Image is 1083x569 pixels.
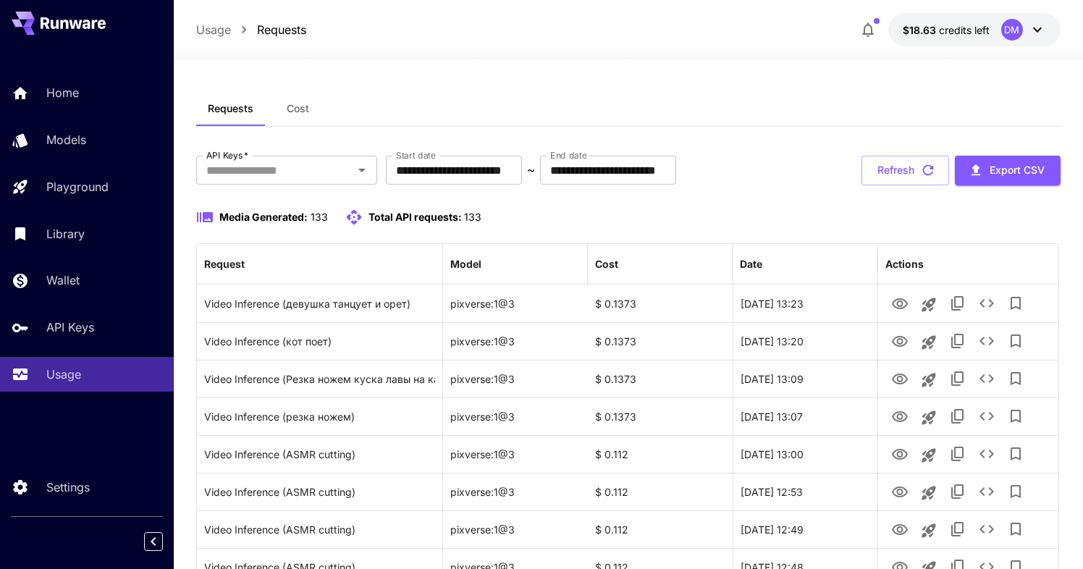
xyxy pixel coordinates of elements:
[1001,515,1030,544] button: Add to library
[443,284,588,322] div: pixverse:1@3
[903,24,939,36] span: $18.63
[733,510,877,548] div: 27 Sep, 2025 12:49
[588,360,733,397] div: $ 0.1373
[914,403,943,432] button: Launch in playground
[914,441,943,470] button: Launch in playground
[196,21,306,38] nav: breadcrumb
[527,161,535,179] p: ~
[733,473,877,510] div: 27 Sep, 2025 12:53
[972,364,1001,393] button: See details
[914,516,943,545] button: Launch in playground
[155,528,174,555] div: Collapse sidebar
[972,289,1001,318] button: See details
[903,22,990,38] div: $18.6339
[450,258,481,270] div: Model
[46,271,80,289] p: Wallet
[588,510,733,548] div: $ 0.112
[588,435,733,473] div: $ 0.112
[588,284,733,322] div: $ 0.1373
[914,328,943,357] button: Launch in playground
[733,397,877,435] div: 27 Sep, 2025 13:07
[733,435,877,473] div: 27 Sep, 2025 13:00
[733,360,877,397] div: 27 Sep, 2025 13:09
[46,178,109,195] p: Playground
[204,258,245,270] div: Request
[46,479,90,496] p: Settings
[972,477,1001,506] button: See details
[733,284,877,322] div: 27 Sep, 2025 13:23
[396,149,436,161] label: Start date
[443,360,588,397] div: pixverse:1@3
[955,156,1061,185] button: Export CSV
[443,473,588,510] div: pixverse:1@3
[352,160,372,180] button: Open
[885,401,914,431] button: View
[885,439,914,468] button: View
[46,84,79,101] p: Home
[368,211,462,223] span: Total API requests:
[939,24,990,36] span: credits left
[1001,289,1030,318] button: Add to library
[46,319,94,336] p: API Keys
[972,439,1001,468] button: See details
[943,289,972,318] button: Copy TaskUUID
[588,322,733,360] div: $ 0.1373
[972,402,1001,431] button: See details
[885,363,914,393] button: View
[885,476,914,506] button: View
[204,361,435,397] div: Click to copy prompt
[1001,439,1030,468] button: Add to library
[914,479,943,507] button: Launch in playground
[885,288,914,318] button: View
[1001,326,1030,355] button: Add to library
[443,435,588,473] div: pixverse:1@3
[464,211,481,223] span: 133
[1001,402,1030,431] button: Add to library
[196,21,231,38] a: Usage
[204,398,435,435] div: Click to copy prompt
[740,258,762,270] div: Date
[885,258,924,270] div: Actions
[287,102,309,115] span: Cost
[208,102,253,115] span: Requests
[888,13,1061,46] button: $18.6339DM
[861,156,949,185] button: Refresh
[733,322,877,360] div: 27 Sep, 2025 13:20
[943,515,972,544] button: Copy TaskUUID
[144,532,163,551] button: Collapse sidebar
[588,473,733,510] div: $ 0.112
[1001,477,1030,506] button: Add to library
[943,326,972,355] button: Copy TaskUUID
[943,364,972,393] button: Copy TaskUUID
[46,131,86,148] p: Models
[588,397,733,435] div: $ 0.1373
[311,211,328,223] span: 133
[46,366,81,383] p: Usage
[943,402,972,431] button: Copy TaskUUID
[204,323,435,360] div: Click to copy prompt
[1001,19,1023,41] div: DM
[443,322,588,360] div: pixverse:1@3
[595,258,618,270] div: Cost
[206,149,248,161] label: API Keys
[443,397,588,435] div: pixverse:1@3
[550,149,586,161] label: End date
[972,515,1001,544] button: See details
[219,211,308,223] span: Media Generated:
[885,514,914,544] button: View
[943,477,972,506] button: Copy TaskUUID
[914,366,943,395] button: Launch in playground
[204,473,435,510] div: Click to copy prompt
[943,439,972,468] button: Copy TaskUUID
[46,225,85,243] p: Library
[204,285,435,322] div: Click to copy prompt
[443,510,588,548] div: pixverse:1@3
[914,290,943,319] button: Launch in playground
[257,21,306,38] a: Requests
[204,511,435,548] div: Click to copy prompt
[204,436,435,473] div: Click to copy prompt
[1001,364,1030,393] button: Add to library
[885,326,914,355] button: View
